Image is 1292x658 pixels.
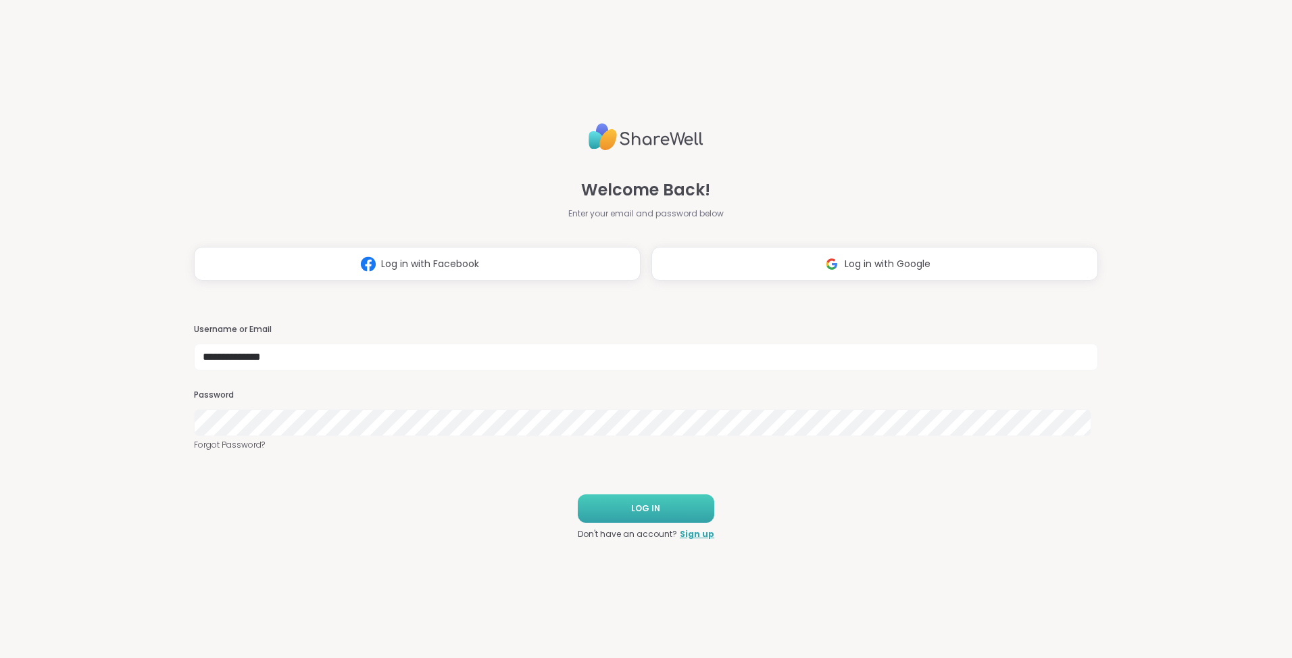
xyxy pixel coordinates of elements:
[581,178,710,202] span: Welcome Back!
[355,252,381,277] img: ShareWell Logomark
[568,208,724,220] span: Enter your email and password below
[194,390,1098,401] h3: Password
[194,439,1098,451] a: Forgot Password?
[194,247,641,281] button: Log in with Facebook
[578,494,714,523] button: LOG IN
[194,324,1098,335] h3: Username or Email
[680,528,714,540] a: Sign up
[578,528,677,540] span: Don't have an account?
[651,247,1098,281] button: Log in with Google
[589,118,703,156] img: ShareWell Logo
[631,502,660,515] span: LOG IN
[381,257,479,271] span: Log in with Facebook
[819,252,845,277] img: ShareWell Logomark
[845,257,930,271] span: Log in with Google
